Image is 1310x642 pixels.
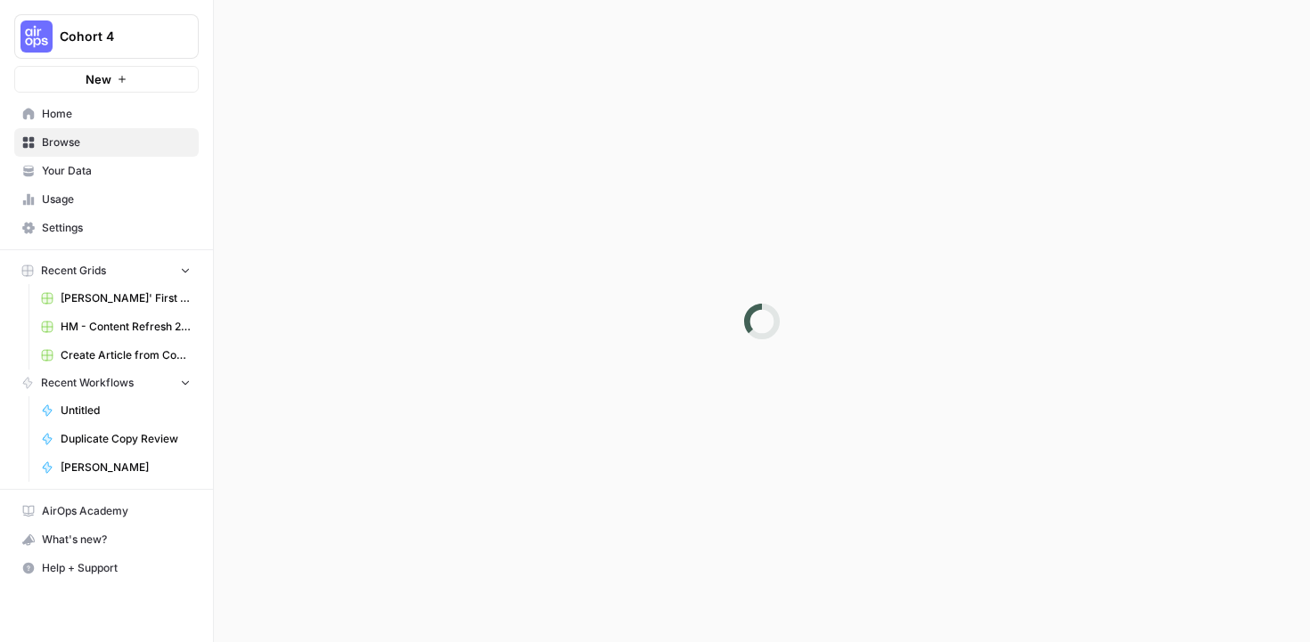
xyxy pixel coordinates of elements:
span: Your Data [42,163,191,179]
span: New [86,70,111,88]
img: Cohort 4 Logo [20,20,53,53]
button: What's new? [14,525,199,554]
button: Recent Workflows [14,370,199,396]
span: [PERSON_NAME]' First Flow Grid [61,290,191,306]
a: Settings [14,214,199,242]
span: Untitled [61,402,191,419]
a: Usage [14,185,199,214]
a: Your Data [14,157,199,185]
a: [PERSON_NAME] [33,453,199,482]
button: Workspace: Cohort 4 [14,14,199,59]
a: Browse [14,128,199,157]
span: Create Article from Content Brief - Fork Grid [61,347,191,363]
span: Usage [42,191,191,207]
a: Create Article from Content Brief - Fork Grid [33,341,199,370]
span: Home [42,106,191,122]
span: Recent Workflows [41,375,134,391]
span: Help + Support [42,560,191,576]
div: What's new? [15,526,198,553]
a: HM - Content Refresh 28.07 Grid [33,313,199,341]
span: AirOps Academy [42,503,191,519]
span: [PERSON_NAME] [61,459,191,475]
a: [PERSON_NAME]' First Flow Grid [33,284,199,313]
span: Settings [42,220,191,236]
a: Untitled [33,396,199,425]
a: Home [14,100,199,128]
button: Recent Grids [14,257,199,284]
span: Duplicate Copy Review [61,431,191,447]
span: Cohort 4 [60,28,168,45]
button: Help + Support [14,554,199,582]
button: New [14,66,199,93]
span: Browse [42,134,191,150]
a: AirOps Academy [14,497,199,525]
a: Duplicate Copy Review [33,425,199,453]
span: HM - Content Refresh 28.07 Grid [61,319,191,335]
span: Recent Grids [41,263,106,279]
